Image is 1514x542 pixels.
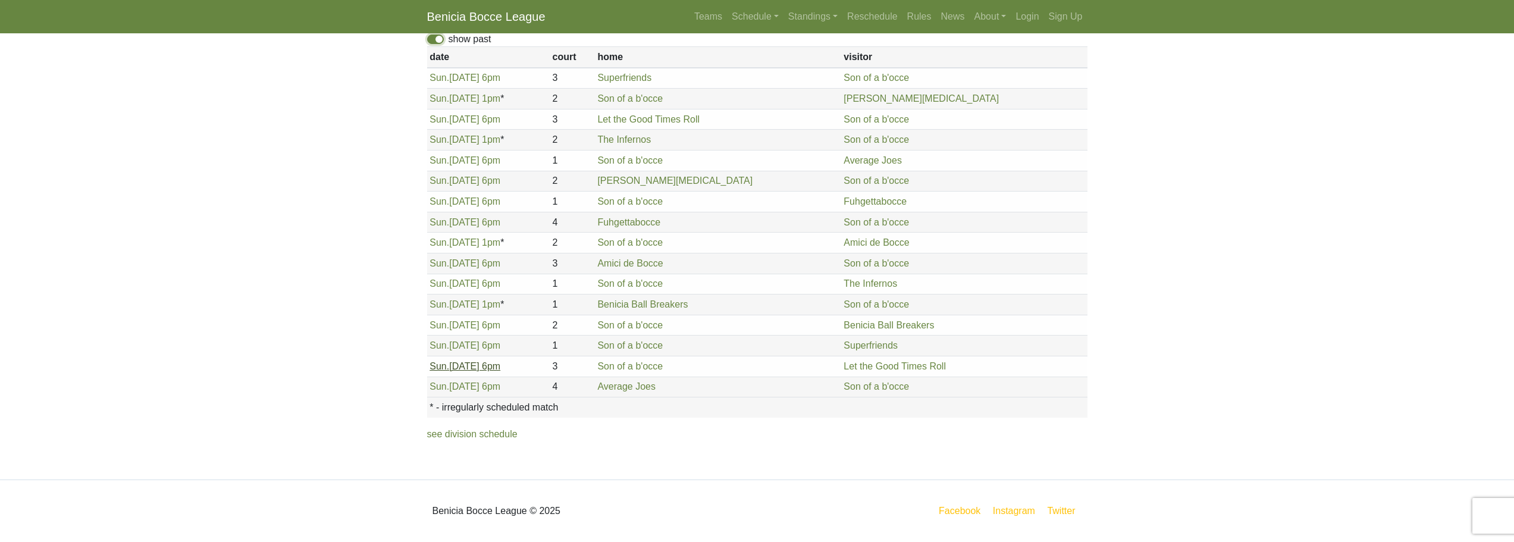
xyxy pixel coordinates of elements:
[597,361,663,371] a: Son of a b'occe
[936,503,983,518] a: Facebook
[597,278,663,289] a: Son of a b'occe
[597,134,651,145] a: The Infernos
[550,253,595,274] td: 3
[550,109,595,130] td: 3
[550,130,595,151] td: 2
[430,217,449,227] span: Sun.
[844,278,897,289] a: The Infernos
[427,5,546,29] a: Benicia Bocce League
[844,134,909,145] a: Son of a b'occe
[430,299,449,309] span: Sun.
[430,381,449,391] span: Sun.
[430,237,500,247] a: Sun.[DATE] 1pm
[550,377,595,397] td: 4
[430,196,449,206] span: Sun.
[430,93,449,104] span: Sun.
[844,258,909,268] a: Son of a b'occe
[844,217,909,227] a: Son of a b'occe
[430,114,500,124] a: Sun.[DATE] 6pm
[418,490,757,532] div: Benicia Bocce League © 2025
[597,299,688,309] a: Benicia Ball Breakers
[427,429,518,439] a: see division schedule
[783,5,842,29] a: Standings
[902,5,936,29] a: Rules
[990,503,1037,518] a: Instagram
[597,381,656,391] a: Average Joes
[550,295,595,315] td: 1
[550,47,595,68] th: court
[550,68,595,89] td: 3
[844,196,907,206] a: Fuhgettabocce
[842,5,902,29] a: Reschedule
[844,237,909,247] a: Amici de Bocce
[430,299,500,309] a: Sun.[DATE] 1pm
[727,5,783,29] a: Schedule
[430,134,449,145] span: Sun.
[430,176,449,186] span: Sun.
[550,150,595,171] td: 1
[844,361,946,371] a: Let the Good Times Roll
[430,258,500,268] a: Sun.[DATE] 6pm
[844,176,909,186] a: Son of a b'occe
[430,155,449,165] span: Sun.
[430,361,449,371] span: Sun.
[597,176,753,186] a: [PERSON_NAME][MEDICAL_DATA]
[430,258,449,268] span: Sun.
[844,73,909,83] a: Son of a b'occe
[430,278,449,289] span: Sun.
[597,196,663,206] a: Son of a b'occe
[550,356,595,377] td: 3
[427,47,550,68] th: date
[595,47,841,68] th: home
[597,237,663,247] a: Son of a b'occe
[427,397,1087,418] th: * - irregularly scheduled match
[550,171,595,192] td: 2
[430,93,500,104] a: Sun.[DATE] 1pm
[597,114,700,124] a: Let the Good Times Roll
[430,340,449,350] span: Sun.
[844,93,999,104] a: [PERSON_NAME][MEDICAL_DATA]
[430,73,449,83] span: Sun.
[430,176,500,186] a: Sun.[DATE] 6pm
[430,217,500,227] a: Sun.[DATE] 6pm
[597,155,663,165] a: Son of a b'occe
[430,155,500,165] a: Sun.[DATE] 6pm
[550,89,595,109] td: 2
[550,192,595,212] td: 1
[430,134,500,145] a: Sun.[DATE] 1pm
[1011,5,1043,29] a: Login
[844,340,898,350] a: Superfriends
[449,32,491,46] label: show past
[550,212,595,233] td: 4
[430,320,500,330] a: Sun.[DATE] 6pm
[1045,503,1084,518] a: Twitter
[689,5,727,29] a: Teams
[430,278,500,289] a: Sun.[DATE] 6pm
[597,258,663,268] a: Amici de Bocce
[844,155,902,165] a: Average Joes
[970,5,1011,29] a: About
[844,299,909,309] a: Son of a b'occe
[430,340,500,350] a: Sun.[DATE] 6pm
[936,5,970,29] a: News
[1044,5,1087,29] a: Sign Up
[841,47,1087,68] th: visitor
[430,237,449,247] span: Sun.
[430,114,449,124] span: Sun.
[597,73,651,83] a: Superfriends
[550,274,595,295] td: 1
[597,320,663,330] a: Son of a b'occe
[550,233,595,253] td: 2
[550,336,595,356] td: 1
[844,381,909,391] a: Son of a b'occe
[430,381,500,391] a: Sun.[DATE] 6pm
[844,320,934,330] a: Benicia Ball Breakers
[844,114,909,124] a: Son of a b'occe
[430,196,500,206] a: Sun.[DATE] 6pm
[430,320,449,330] span: Sun.
[430,73,500,83] a: Sun.[DATE] 6pm
[597,340,663,350] a: Son of a b'occe
[597,217,660,227] a: Fuhgettabocce
[430,361,500,371] a: Sun.[DATE] 6pm
[550,315,595,336] td: 2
